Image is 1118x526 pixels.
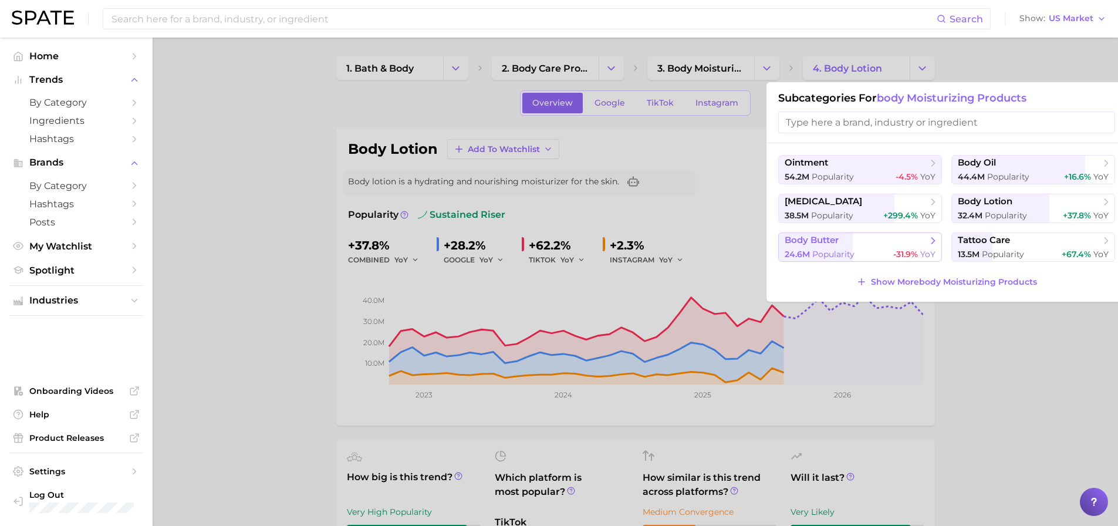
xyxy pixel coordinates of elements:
[9,406,143,423] a: Help
[29,265,123,276] span: Spotlight
[958,210,982,221] span: 32.4m
[1093,249,1109,259] span: YoY
[1019,15,1045,22] span: Show
[812,171,854,182] span: Popularity
[920,210,935,221] span: YoY
[29,198,123,210] span: Hashtags
[29,133,123,144] span: Hashtags
[958,235,1010,246] span: tattoo care
[12,11,74,25] img: SPATE
[29,75,123,85] span: Trends
[9,292,143,309] button: Industries
[785,196,862,207] span: [MEDICAL_DATA]
[1062,249,1091,259] span: +67.4%
[9,177,143,195] a: by Category
[778,232,942,262] button: body butter24.6m Popularity-31.9% YoY
[9,71,143,89] button: Trends
[871,277,1037,287] span: Show More body moisturizing products
[9,486,143,517] a: Log out. Currently logged in with e-mail anna.katsnelson@mane.com.
[785,249,810,259] span: 24.6m
[1049,15,1093,22] span: US Market
[951,232,1115,262] button: tattoo care13.5m Popularity+67.4% YoY
[778,155,942,184] button: ointment54.2m Popularity-4.5% YoY
[982,249,1024,259] span: Popularity
[29,180,123,191] span: by Category
[987,171,1029,182] span: Popularity
[951,155,1115,184] button: body oil44.4m Popularity+16.6% YoY
[9,112,143,130] a: Ingredients
[920,249,935,259] span: YoY
[920,171,935,182] span: YoY
[29,217,123,228] span: Posts
[9,463,143,480] a: Settings
[985,210,1027,221] span: Popularity
[29,157,123,168] span: Brands
[29,50,123,62] span: Home
[9,382,143,400] a: Onboarding Videos
[778,194,942,223] button: [MEDICAL_DATA]38.5m Popularity+299.4% YoY
[958,196,1012,207] span: body lotion
[29,241,123,252] span: My Watchlist
[950,14,983,25] span: Search
[785,210,809,221] span: 38.5m
[9,261,143,279] a: Spotlight
[9,130,143,148] a: Hashtags
[812,249,854,259] span: Popularity
[110,9,937,29] input: Search here for a brand, industry, or ingredient
[29,386,123,396] span: Onboarding Videos
[785,171,809,182] span: 54.2m
[29,97,123,108] span: by Category
[9,47,143,65] a: Home
[877,92,1026,104] span: body moisturizing products
[1093,210,1109,221] span: YoY
[9,213,143,231] a: Posts
[1093,171,1109,182] span: YoY
[1063,210,1091,221] span: +37.8%
[29,409,123,420] span: Help
[958,249,979,259] span: 13.5m
[778,112,1115,133] input: Type here a brand, industry or ingredient
[1064,171,1091,182] span: +16.6%
[785,157,828,168] span: ointment
[893,249,918,259] span: -31.9%
[9,154,143,171] button: Brands
[9,237,143,255] a: My Watchlist
[9,195,143,213] a: Hashtags
[29,466,123,477] span: Settings
[1016,11,1109,26] button: ShowUS Market
[853,274,1039,290] button: Show Morebody moisturizing products
[951,194,1115,223] button: body lotion32.4m Popularity+37.8% YoY
[29,115,123,126] span: Ingredients
[778,92,1115,104] h1: Subcategories for
[958,171,985,182] span: 44.4m
[811,210,853,221] span: Popularity
[29,295,123,306] span: Industries
[958,157,996,168] span: body oil
[896,171,918,182] span: -4.5%
[29,490,149,500] span: Log Out
[9,429,143,447] a: Product Releases
[785,235,839,246] span: body butter
[9,93,143,112] a: by Category
[883,210,918,221] span: +299.4%
[29,433,123,443] span: Product Releases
